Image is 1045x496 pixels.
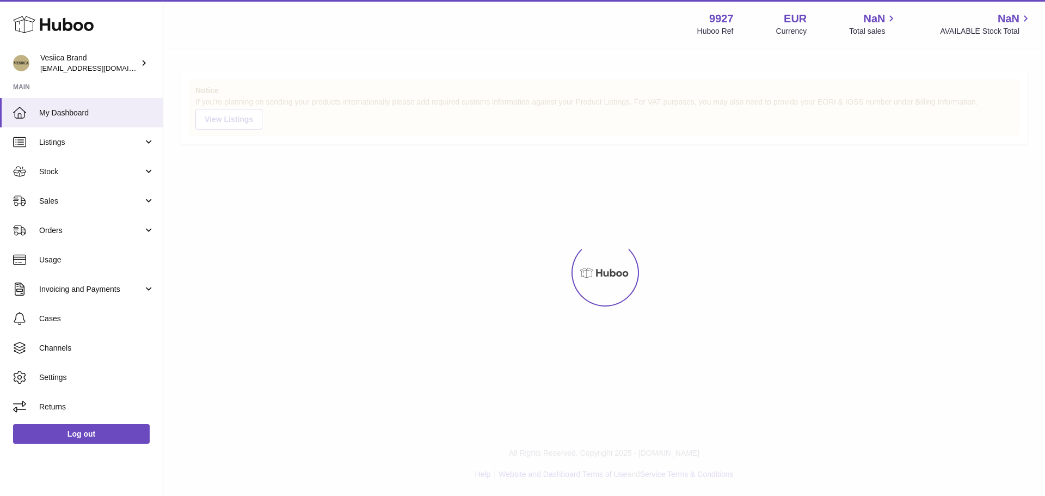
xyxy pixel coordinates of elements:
[13,55,29,71] img: internalAdmin-9927@internal.huboo.com
[39,343,155,353] span: Channels
[39,372,155,383] span: Settings
[776,26,807,36] div: Currency
[998,11,1019,26] span: NaN
[39,255,155,265] span: Usage
[39,284,143,295] span: Invoicing and Payments
[940,26,1032,36] span: AVAILABLE Stock Total
[39,196,143,206] span: Sales
[940,11,1032,36] a: NaN AVAILABLE Stock Total
[40,64,160,72] span: [EMAIL_ADDRESS][DOMAIN_NAME]
[709,11,734,26] strong: 9927
[13,424,150,444] a: Log out
[39,402,155,412] span: Returns
[697,26,734,36] div: Huboo Ref
[39,314,155,324] span: Cases
[39,167,143,177] span: Stock
[849,11,898,36] a: NaN Total sales
[39,108,155,118] span: My Dashboard
[849,26,898,36] span: Total sales
[39,225,143,236] span: Orders
[863,11,885,26] span: NaN
[40,53,138,74] div: Vesiica Brand
[784,11,807,26] strong: EUR
[39,137,143,148] span: Listings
